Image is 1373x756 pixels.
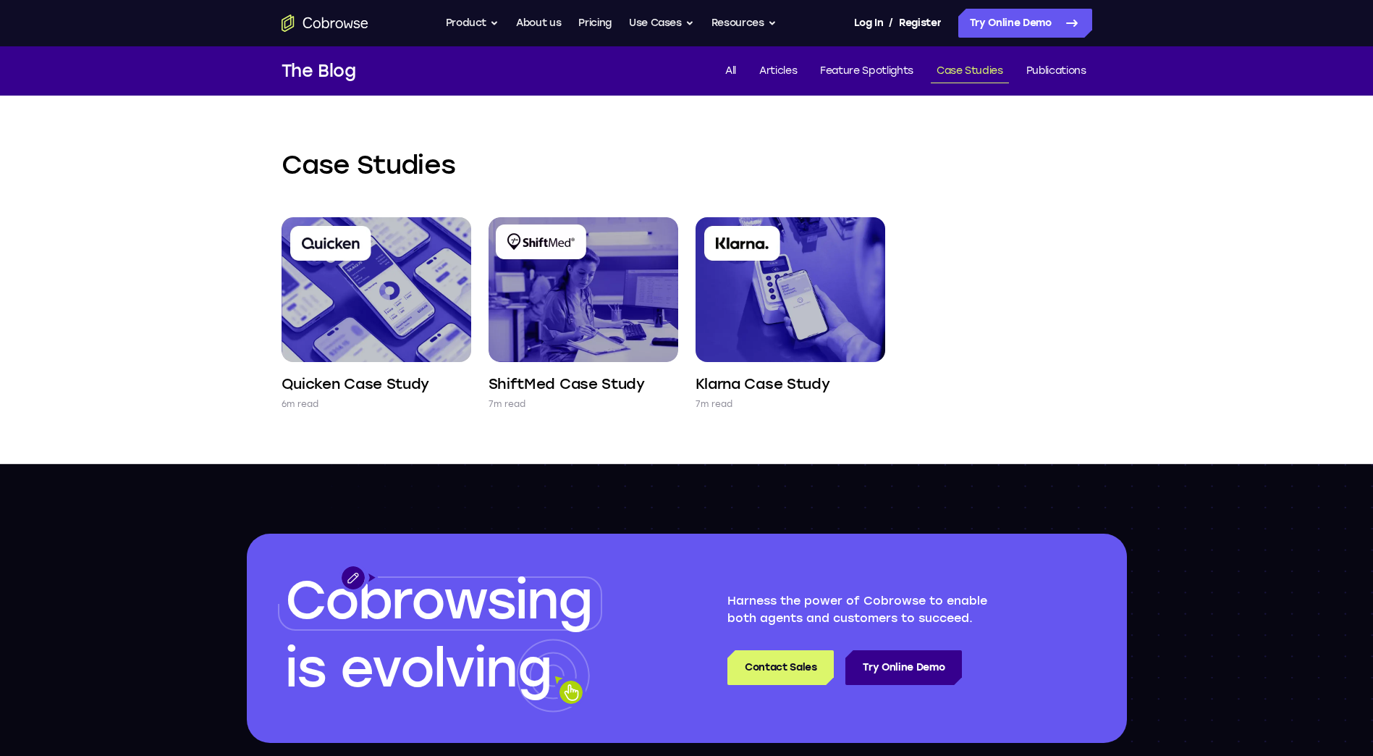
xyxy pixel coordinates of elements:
[340,637,551,700] span: evolving
[845,650,962,685] a: Try Online Demo
[711,9,777,38] button: Resources
[696,217,885,411] a: Klarna Case Study 7m read
[489,397,526,411] p: 7m read
[958,9,1092,38] a: Try Online Demo
[854,9,883,38] a: Log In
[719,59,742,83] a: All
[753,59,803,83] a: Articles
[727,592,1018,627] p: Harness the power of Cobrowse to enable both agents and customers to succeed.
[696,217,885,362] img: Klarna Case Study
[446,9,499,38] button: Product
[1021,59,1092,83] a: Publications
[489,217,678,411] a: ShiftMed Case Study 7m read
[282,217,471,411] a: Quicken Case Study 6m read
[899,9,941,38] a: Register
[282,217,471,362] img: Quicken Case Study
[516,9,561,38] a: About us
[696,374,830,394] h4: Klarna Case Study
[489,374,645,394] h4: ShiftMed Case Study
[285,569,592,631] span: Cobrowsing
[696,397,733,411] p: 7m read
[282,148,1092,182] h2: Case Studies
[285,637,326,700] span: is
[282,58,356,84] h1: The Blog
[814,59,919,83] a: Feature Spotlights
[889,14,893,32] span: /
[282,374,430,394] h4: Quicken Case Study
[578,9,612,38] a: Pricing
[282,397,319,411] p: 6m read
[727,650,834,685] a: Contact Sales
[629,9,694,38] button: Use Cases
[489,217,678,362] img: ShiftMed Case Study
[282,14,368,32] a: Go to the home page
[931,59,1009,83] a: Case Studies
